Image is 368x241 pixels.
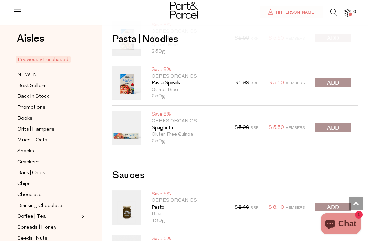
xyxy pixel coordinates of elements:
p: Ceres Organics [152,73,225,80]
img: Part&Parcel [170,2,198,19]
a: Crackers [17,158,79,166]
p: 250g [152,93,225,100]
button: Expand/Collapse Coffee | Tea [80,212,85,221]
span: Aisles [17,31,44,46]
p: Basil [152,211,225,217]
a: Aisles [17,33,44,50]
span: 8.10 [273,205,284,210]
span: Muesli | Oats [17,136,47,145]
span: $ [235,80,238,86]
span: $ [235,205,238,210]
span: Previously Purchased [16,56,71,63]
a: Pesto [152,204,225,211]
span: RRP [250,206,258,210]
span: Bars | Chips [17,169,45,177]
s: 5.99 [238,125,249,130]
a: Previously Purchased [17,56,79,64]
span: 5.50 [273,125,284,130]
p: Save 5% [152,191,225,198]
p: Gluten Free Quinoa [152,131,225,138]
a: Chips [17,180,79,188]
span: Spreads | Honey [17,224,56,232]
span: Back In Stock [17,93,49,101]
span: RRP [250,81,258,85]
span: Drinking Chocolate [17,202,62,210]
span: Best Sellers [17,82,47,90]
p: Save 8% [152,111,225,118]
a: Pasta Spirals [152,80,225,87]
p: Save 8% [152,66,225,73]
p: 250g [152,48,225,55]
span: 5.50 [273,80,284,86]
a: Chocolate [17,191,79,199]
span: RRP [250,126,258,130]
inbox-online-store-chat: Shopify online store chat [319,213,363,236]
span: $ [269,80,272,86]
span: Hi [PERSON_NAME] [274,10,316,15]
span: $ [269,205,272,210]
p: 250g [152,138,225,145]
span: Chips [17,180,31,188]
h2: Pasta | Noodles [112,25,358,49]
h2: Sauces [112,161,358,185]
a: Books [17,114,79,123]
a: Muesli | Oats [17,136,79,145]
a: Spreads | Honey [17,223,79,232]
a: Promotions [17,103,79,112]
span: $ [235,125,238,130]
span: Snacks [17,147,34,155]
a: Spaghetti [152,125,225,132]
p: 130g [152,217,225,224]
p: Ceres Organics [152,197,225,204]
a: Bars | Chips [17,169,79,177]
span: 0 [352,9,358,15]
span: Coffee | Tea [17,213,46,221]
p: Quinoa Rice [152,87,225,93]
a: 0 [344,9,351,16]
span: Members [285,206,305,210]
a: Best Sellers [17,81,79,90]
s: 8.49 [238,205,249,210]
span: NEW IN [17,71,37,79]
span: Members [285,126,305,130]
a: Hi [PERSON_NAME] [260,6,323,18]
span: Chocolate [17,191,42,199]
span: Crackers [17,158,40,166]
a: Snacks [17,147,79,155]
p: Ceres Organics [152,118,225,125]
a: Gifts | Hampers [17,125,79,134]
span: Books [17,115,32,123]
span: $ [269,125,272,130]
span: Members [285,81,305,85]
s: 5.99 [238,80,249,86]
span: Promotions [17,104,45,112]
a: Drinking Chocolate [17,201,79,210]
a: Back In Stock [17,92,79,101]
span: Gifts | Hampers [17,125,55,134]
a: Coffee | Tea [17,212,79,221]
a: NEW IN [17,71,79,79]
